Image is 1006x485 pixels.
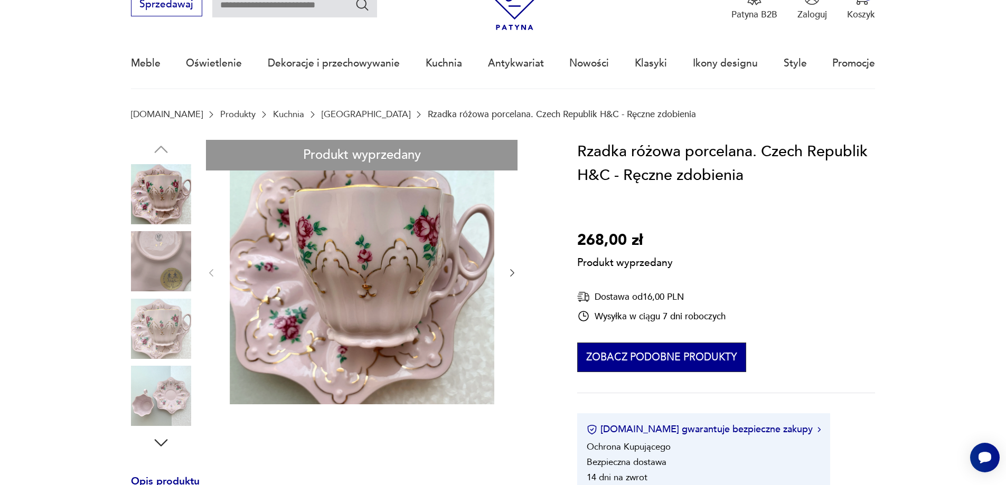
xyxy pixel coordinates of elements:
[587,471,647,483] li: 14 dni na zwrot
[186,39,242,88] a: Oświetlenie
[577,252,673,270] p: Produkt wyprzedany
[322,109,410,119] a: [GEOGRAPHIC_DATA]
[131,39,161,88] a: Meble
[268,39,400,88] a: Dekoracje i przechowywanie
[817,427,821,432] img: Ikona strzałki w prawo
[635,39,667,88] a: Klasyki
[784,39,807,88] a: Style
[220,109,256,119] a: Produkty
[488,39,544,88] a: Antykwariat
[970,443,1000,472] iframe: Smartsupp widget button
[273,109,304,119] a: Kuchnia
[577,140,875,188] h1: Rzadka różowa porcelana. Czech Republik H&C - Ręczne zdobienia
[587,441,671,453] li: Ochrona Kupującego
[587,424,597,435] img: Ikona certyfikatu
[577,310,726,322] div: Wysyłka w ciągu 7 dni roboczych
[577,343,746,372] button: Zobacz podobne produkty
[797,8,827,21] p: Zaloguj
[426,39,462,88] a: Kuchnia
[731,8,777,21] p: Patyna B2B
[693,39,758,88] a: Ikony designu
[847,8,875,21] p: Koszyk
[131,1,202,9] a: Sprzedawaj
[587,423,821,436] button: [DOMAIN_NAME] gwarantuje bezpieczne zakupy
[577,290,726,303] div: Dostawa od 16,00 PLN
[569,39,609,88] a: Nowości
[428,109,696,119] p: Rzadka różowa porcelana. Czech Republik H&C - Ręczne zdobienia
[131,109,203,119] a: [DOMAIN_NAME]
[577,290,590,303] img: Ikona dostawy
[832,39,875,88] a: Promocje
[577,229,673,253] p: 268,00 zł
[587,456,666,468] li: Bezpieczna dostawa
